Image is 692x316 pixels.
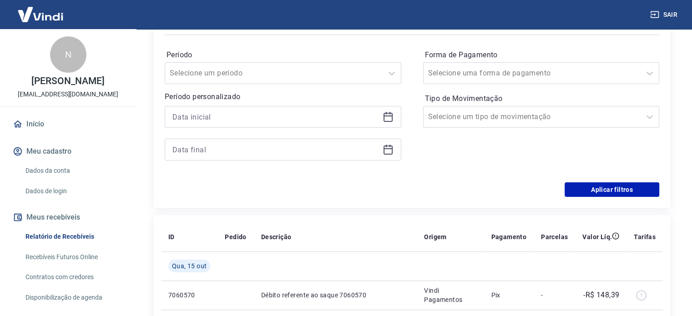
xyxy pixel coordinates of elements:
a: Início [11,114,125,134]
p: Período personalizado [165,91,401,102]
p: [EMAIL_ADDRESS][DOMAIN_NAME] [18,90,118,99]
a: Recebíveis Futuros Online [22,248,125,266]
span: Qua, 15 out [172,261,207,271]
a: Disponibilização de agenda [22,288,125,307]
label: Período [167,50,399,60]
p: Pix [491,291,526,300]
a: Dados da conta [22,161,125,180]
a: Relatório de Recebíveis [22,227,125,246]
p: Débito referente ao saque 7060570 [261,291,409,300]
p: Pedido [225,232,246,241]
p: Origem [424,232,446,241]
p: 7060570 [168,291,210,300]
p: ID [168,232,175,241]
button: Sair [648,6,681,23]
input: Data inicial [172,110,379,124]
p: Valor Líq. [582,232,612,241]
button: Meus recebíveis [11,207,125,227]
p: [PERSON_NAME] [31,76,104,86]
p: -R$ 148,39 [583,290,619,301]
div: N [50,36,86,73]
p: - [541,291,568,300]
p: Descrição [261,232,292,241]
label: Forma de Pagamento [425,50,658,60]
p: Tarifas [634,232,656,241]
p: Parcelas [541,232,568,241]
button: Meu cadastro [11,141,125,161]
a: Contratos com credores [22,268,125,286]
img: Vindi [11,0,70,28]
a: Dados de login [22,182,125,201]
button: Aplicar filtros [565,182,659,197]
p: Pagamento [491,232,526,241]
p: Vindi Pagamentos [424,286,476,304]
input: Data final [172,143,379,156]
label: Tipo de Movimentação [425,93,658,104]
